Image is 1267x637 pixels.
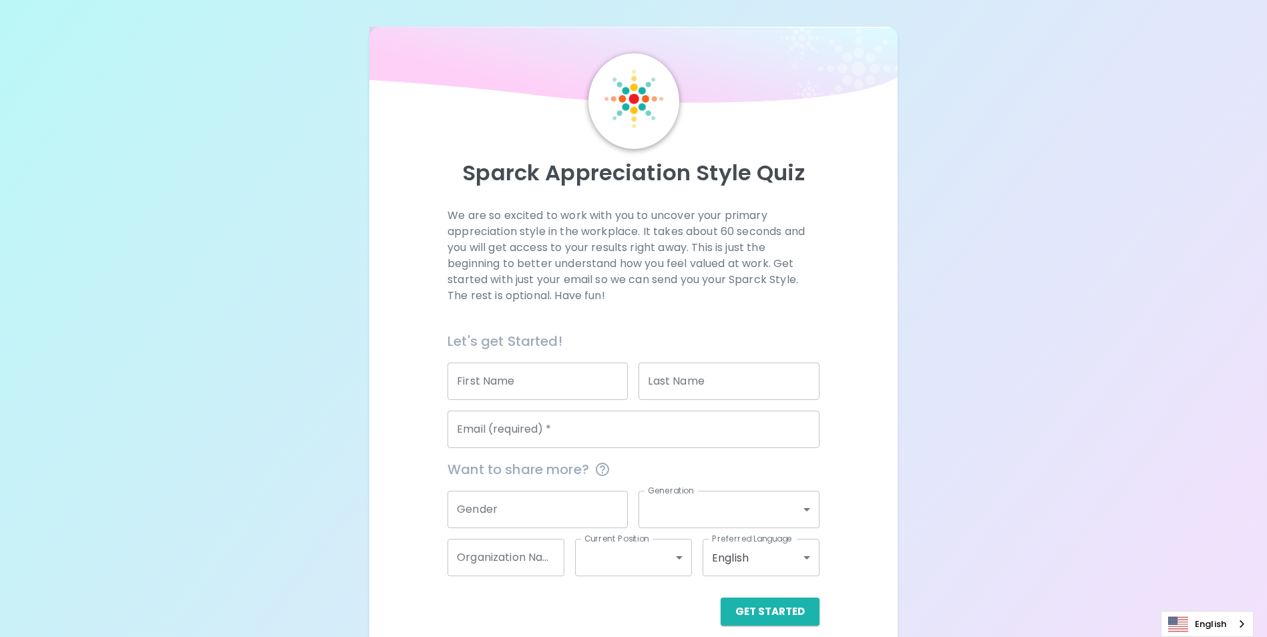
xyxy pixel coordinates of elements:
aside: Language selected: English [1161,611,1254,637]
label: Generation [648,485,694,496]
div: Language [1161,611,1254,637]
a: English [1161,612,1253,636]
p: We are so excited to work with you to uncover your primary appreciation style in the workplace. I... [447,208,820,304]
div: English [703,539,820,576]
span: Want to share more? [447,459,820,480]
img: wave [369,27,897,110]
svg: This information is completely confidential and only used for aggregated appreciation studies at ... [594,461,610,477]
button: Get Started [721,598,820,626]
label: Preferred Language [712,533,792,544]
img: Sparck Logo [604,69,663,128]
label: Current Position [584,533,649,544]
p: Sparck Appreciation Style Quiz [385,160,881,186]
h6: Let's get Started! [447,331,820,352]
